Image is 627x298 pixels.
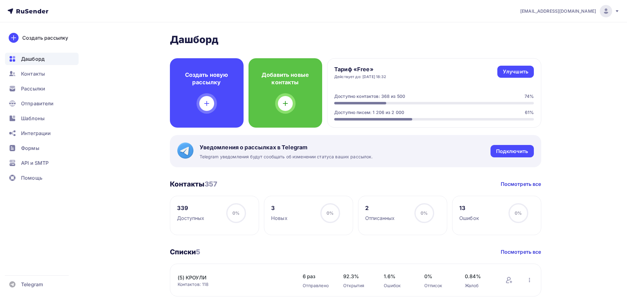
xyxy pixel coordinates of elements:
div: Ошибок [459,214,479,222]
a: Контакты [5,68,79,80]
div: Улучшить [503,68,528,75]
span: Telegram [21,281,43,288]
div: Доступно писем: 1 206 из 2 000 [334,109,404,116]
a: Посмотреть все [501,180,541,188]
h3: Контакты [170,180,218,188]
span: 6 раз [303,273,331,280]
a: Отправители [5,97,79,110]
span: 0.84% [465,273,493,280]
a: (5) КРОУЛИ [178,274,283,281]
div: Контактов: 118 [178,281,290,287]
span: Формы [21,144,39,152]
div: Открытия [343,283,371,289]
div: Доступных [177,214,204,222]
div: Действует до: [DATE] 18:32 [334,74,386,79]
h4: Добавить новые контакты [258,71,312,86]
span: Помощь [21,174,42,182]
a: Формы [5,142,79,154]
h4: Тариф «Free» [334,66,386,73]
span: Шаблоны [21,115,45,122]
span: 0% [421,210,428,216]
div: 61% [525,109,534,116]
a: Шаблоны [5,112,79,125]
span: 1.6% [384,273,412,280]
h3: Списки [170,248,201,256]
a: Посмотреть все [501,248,541,256]
div: 13 [459,204,479,212]
span: 357 [205,180,217,188]
div: Отписанных [365,214,395,222]
h2: Дашборд [170,33,541,46]
span: API и SMTP [21,159,49,167]
span: Контакты [21,70,45,77]
div: Ошибок [384,283,412,289]
div: Отправлено [303,283,331,289]
a: Дашборд [5,53,79,65]
span: Отправители [21,100,54,107]
span: Telegram уведомления будут сообщать об изменении статуса ваших рассылок. [200,154,373,160]
span: 5 [196,248,200,256]
div: 74% [525,93,534,99]
a: [EMAIL_ADDRESS][DOMAIN_NAME] [520,5,620,17]
span: 0% [515,210,522,216]
span: Интеграции [21,129,51,137]
span: 0% [326,210,334,216]
div: 2 [365,204,395,212]
span: 0% [232,210,240,216]
div: Подключить [496,148,528,155]
div: Создать рассылку [22,34,68,42]
div: Жалоб [465,283,493,289]
span: [EMAIL_ADDRESS][DOMAIN_NAME] [520,8,596,14]
div: Доступно контактов: 368 из 500 [334,93,405,99]
div: 339 [177,204,204,212]
a: Рассылки [5,82,79,95]
div: 3 [271,204,288,212]
span: 92.3% [343,273,371,280]
span: 0% [424,273,452,280]
h4: Создать новую рассылку [180,71,234,86]
div: Новых [271,214,288,222]
span: Рассылки [21,85,45,92]
span: Уведомления о рассылках в Telegram [200,144,373,151]
span: Дашборд [21,55,45,63]
div: Отписок [424,283,452,289]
